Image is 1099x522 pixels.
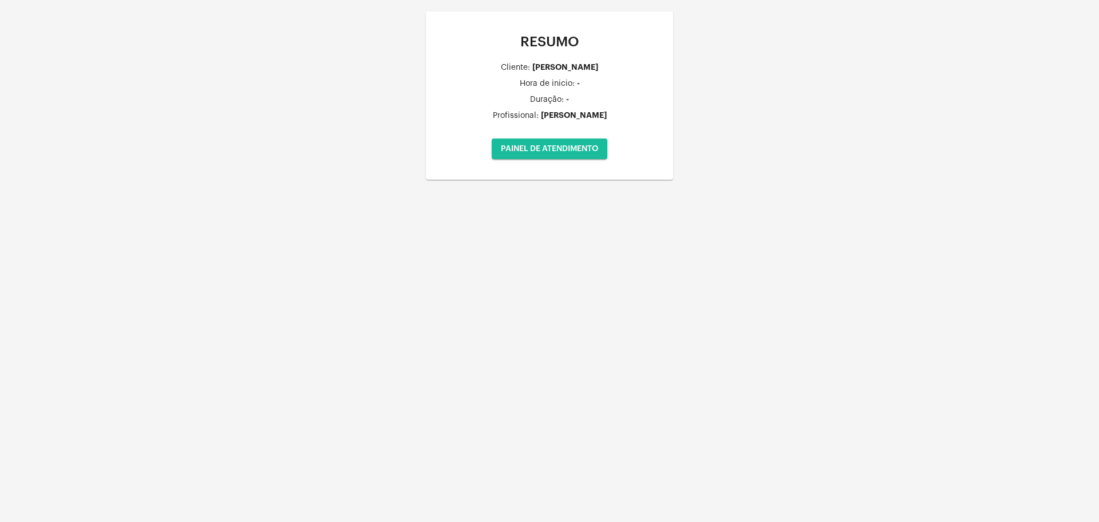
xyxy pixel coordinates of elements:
[435,34,664,49] p: RESUMO
[501,145,598,153] span: PAINEL DE ATENDIMENTO
[520,80,575,88] div: Hora de inicio:
[566,95,569,104] div: -
[501,64,530,72] div: Cliente:
[493,112,539,120] div: Profissional:
[530,96,564,104] div: Duração:
[541,111,607,120] div: [PERSON_NAME]
[577,79,580,88] div: -
[492,139,607,159] button: PAINEL DE ATENDIMENTO
[532,63,598,72] div: [PERSON_NAME]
